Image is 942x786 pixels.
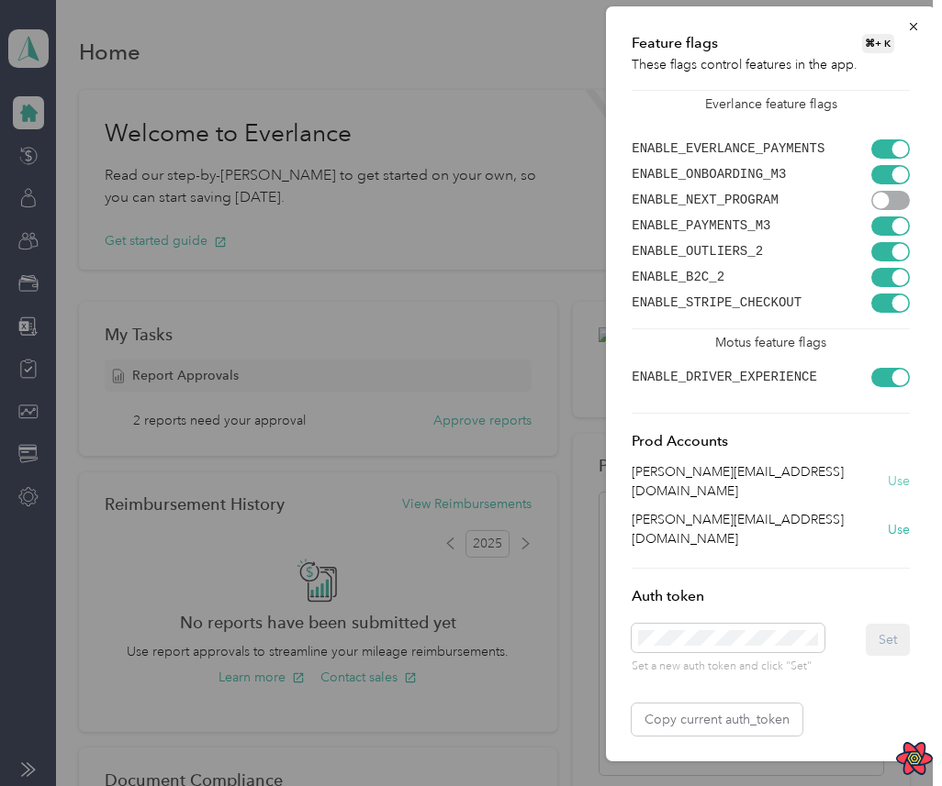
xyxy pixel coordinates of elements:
[888,520,910,539] button: Use
[632,270,724,284] code: ENABLE_B2C_2
[632,462,888,501] p: [PERSON_NAME][EMAIL_ADDRESS][DOMAIN_NAME]
[632,167,786,182] code: ENABLE_ONBOARDING_M3
[632,510,888,548] p: [PERSON_NAME][EMAIL_ADDRESS][DOMAIN_NAME]
[632,55,910,74] p: These flags control features in the app.
[632,141,824,156] code: ENABLE_EVERLANCE_PAYMENTS
[632,295,802,310] code: ENABLE_STRIPE_CHECKOUT
[632,432,728,449] span: Prod Accounts
[632,587,704,604] span: Auth token
[632,659,824,675] p: Set a new auth token and click "Set"
[632,703,802,736] button: Copy current auth_token
[632,32,718,55] span: Feature flags
[632,218,770,233] code: ENABLE_PAYMENTS_M3
[632,244,763,259] code: ENABLE_OUTLIERS_2
[888,471,910,491] button: Use
[632,193,779,207] code: ENABLE_NEXT_PROGRAM
[632,329,910,352] p: Motus feature flags
[632,370,817,384] code: ENABLE_DRIVER_EXPERIENCE
[862,34,894,53] span: ⌘ + K
[632,91,910,114] p: Everlance feature flags
[839,683,942,786] iframe: Everlance-gr Chat Button Frame
[896,740,933,777] button: Open React Query Devtools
